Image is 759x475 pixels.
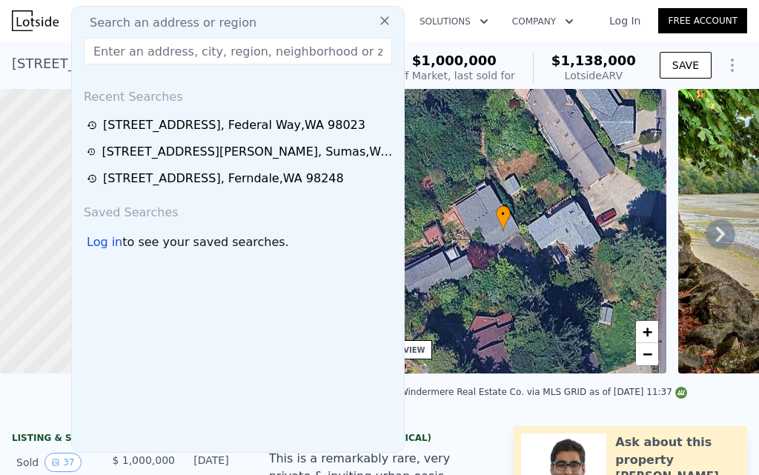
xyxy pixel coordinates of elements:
span: to see your saved searches. [122,233,288,251]
div: [STREET_ADDRESS] , Ferndale , WA 98248 [103,170,344,187]
span: $1,000,000 [412,53,497,68]
a: Zoom out [636,343,658,365]
div: Saved Searches [78,192,398,227]
button: Show Options [717,50,747,80]
div: • [496,205,511,231]
div: Off Market, last sold for [394,68,515,83]
button: View historical data [44,453,81,472]
div: [STREET_ADDRESS] , Federal Way , WA 98023 [103,116,365,134]
span: + [643,322,652,341]
a: [STREET_ADDRESS], Federal Way,WA 98023 [87,116,394,134]
div: Listing courtesy of NWMLS (#1672181) and Windermere Real Estate Co. via MLS GRID as of [DATE] 11:37 [211,387,687,397]
div: Recent Searches [78,76,398,112]
div: [STREET_ADDRESS][PERSON_NAME] , Sumas , WA 98295 [102,143,394,161]
span: − [643,345,652,363]
img: Lotside [12,10,59,31]
img: NWMLS Logo [675,387,687,399]
a: Log In [591,13,658,28]
div: Log in [87,233,122,251]
div: Lotside ARV [551,68,636,83]
a: Zoom in [636,321,658,343]
div: Sold [16,453,100,472]
a: Free Account [658,8,747,33]
span: $1,138,000 [551,53,636,68]
button: Solutions [408,8,500,35]
button: SAVE [660,52,712,79]
span: Search an address or region [78,14,256,32]
div: [DATE] [187,453,229,472]
button: Company [500,8,586,35]
div: Ask about this property [615,434,740,469]
a: [STREET_ADDRESS], Ferndale,WA 98248 [87,170,394,187]
a: [STREET_ADDRESS][PERSON_NAME], Sumas,WA 98295 [87,143,394,161]
div: LISTING & SALE HISTORY [12,432,233,447]
span: • [496,207,511,221]
span: $ 1,000,000 [112,454,175,466]
div: [STREET_ADDRESS] , Federal Way , WA 98023 [12,53,311,74]
input: Enter an address, city, region, neighborhood or zip code [84,38,392,64]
